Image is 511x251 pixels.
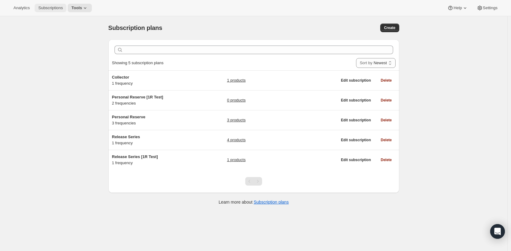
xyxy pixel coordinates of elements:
span: Help [453,6,462,10]
div: 2 frequencies [112,94,189,106]
button: Edit subscription [337,76,374,85]
span: Delete [381,78,392,83]
nav: Pagination [245,177,262,186]
span: Release Series [112,135,140,139]
div: 1 frequency [112,154,189,166]
span: Personal Reserve [112,115,145,119]
button: Edit subscription [337,156,374,164]
a: 4 products [227,137,246,143]
button: Edit subscription [337,116,374,124]
span: Edit subscription [341,98,371,103]
button: Edit subscription [337,96,374,105]
button: Delete [377,116,395,124]
div: 1 frequency [112,134,189,146]
span: Delete [381,118,392,123]
button: Analytics [10,4,33,12]
button: Delete [377,76,395,85]
div: Open Intercom Messenger [490,224,505,239]
a: 1 products [227,77,246,83]
span: Subscription plans [108,24,162,31]
button: Subscriptions [35,4,66,12]
button: Help [444,4,472,12]
span: Delete [381,138,392,142]
span: Delete [381,98,392,103]
span: Edit subscription [341,78,371,83]
span: Edit subscription [341,138,371,142]
div: 3 frequencies [112,114,189,126]
span: Analytics [13,6,30,10]
button: Delete [377,96,395,105]
span: Release Series [1R Test] [112,154,158,159]
button: Tools [68,4,92,12]
span: Subscriptions [38,6,63,10]
a: 0 products [227,97,246,103]
button: Create [380,24,399,32]
span: Edit subscription [341,157,371,162]
span: Create [384,25,395,30]
button: Edit subscription [337,136,374,144]
a: 3 products [227,117,246,123]
span: Personal Reserve [1R Test] [112,95,163,99]
button: Delete [377,156,395,164]
span: Delete [381,157,392,162]
span: Settings [483,6,498,10]
a: 1 products [227,157,246,163]
span: Showing 5 subscription plans [112,61,163,65]
a: Subscription plans [254,200,289,205]
div: 1 frequency [112,74,189,87]
span: Tools [71,6,82,10]
span: Collector [112,75,129,79]
button: Delete [377,136,395,144]
p: Learn more about [219,199,289,205]
span: Edit subscription [341,118,371,123]
button: Settings [473,4,501,12]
